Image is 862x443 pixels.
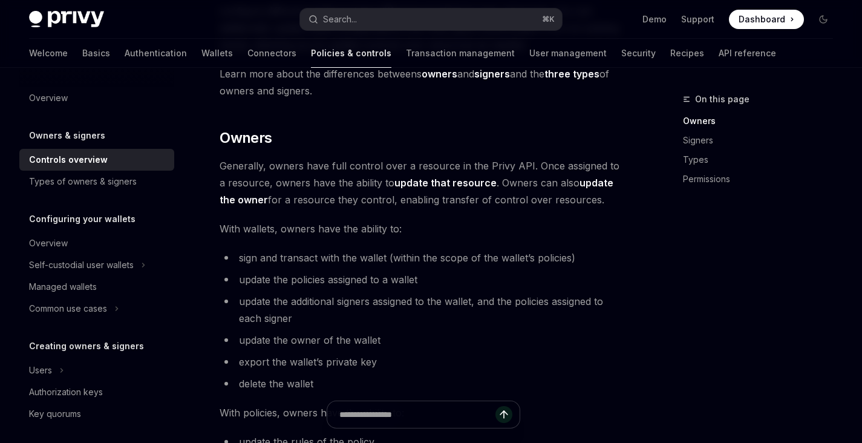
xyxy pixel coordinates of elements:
button: Open search [300,8,561,30]
a: Security [621,39,656,68]
h5: Configuring your wallets [29,212,136,226]
a: Owners [683,111,843,131]
button: Send message [495,406,512,423]
div: Authorization keys [29,385,103,399]
span: export the wallet’s private key [239,356,377,368]
button: Toggle Users section [19,359,174,381]
a: Signers [683,131,843,150]
a: Transaction management [406,39,515,68]
button: Toggle Self-custodial user wallets section [19,254,174,276]
div: Self-custodial user wallets [29,258,134,272]
a: Demo [642,13,667,25]
strong: update that resource [394,177,497,189]
span: ⌘ K [542,15,555,24]
span: update the policies assigned to a wallet [239,274,417,286]
span: sign and transact with the wallet (within the scope of the wallet’s policies) [239,252,575,264]
div: Controls overview [29,153,108,167]
span: With wallets, owners have the ability to: [220,220,627,237]
a: Recipes [670,39,704,68]
span: Owners [220,128,272,148]
div: Managed wallets [29,280,97,294]
a: Policies & controls [311,39,391,68]
a: User management [529,39,607,68]
a: signers [474,68,510,80]
span: delete the wallet [239,378,313,390]
a: Types [683,150,843,169]
div: Types of owners & signers [29,174,137,189]
a: Overview [19,232,174,254]
a: Dashboard [729,10,804,29]
button: Toggle dark mode [814,10,833,29]
a: Key quorums [19,403,174,425]
a: Support [681,13,714,25]
div: Overview [29,236,68,251]
div: Common use cases [29,301,107,316]
span: Dashboard [739,13,785,25]
a: Wallets [201,39,233,68]
span: update the owner of the wallet [239,334,380,346]
a: Overview [19,87,174,109]
div: Users [29,363,52,378]
span: update the additional signers assigned to the wallet, and the policies assigned to each signer [239,295,603,324]
h5: Creating owners & signers [29,339,144,353]
a: Authorization keys [19,381,174,403]
a: Controls overview [19,149,174,171]
a: Managed wallets [19,276,174,298]
a: Basics [82,39,110,68]
a: Permissions [683,169,843,189]
img: dark logo [29,11,104,28]
h5: Owners & signers [29,128,105,143]
span: Generally, owners have full control over a resource in the Privy API. Once assigned to a resource... [220,157,627,208]
a: Connectors [247,39,296,68]
div: Search... [323,12,357,27]
a: Authentication [125,39,187,68]
div: Overview [29,91,68,105]
span: On this page [695,92,749,107]
a: three types [544,68,599,80]
a: Welcome [29,39,68,68]
div: Key quorums [29,407,81,421]
a: owners [422,68,457,80]
span: Learn more about the differences betweens and and the of owners and signers. [220,65,627,99]
button: Toggle Common use cases section [19,298,174,320]
a: API reference [719,39,776,68]
a: Types of owners & signers [19,171,174,192]
input: Ask a question... [339,401,495,428]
